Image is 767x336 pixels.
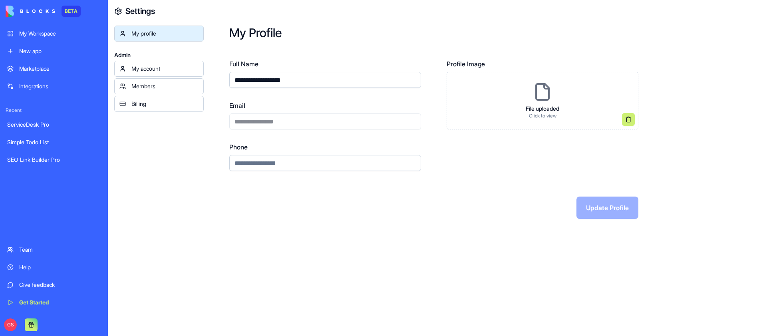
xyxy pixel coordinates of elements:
a: Marketplace [2,61,105,77]
div: My profile [131,30,199,38]
a: My Workspace [2,26,105,42]
a: Simple Todo List [2,134,105,150]
div: Get Started [19,298,101,306]
h4: Settings [125,6,155,17]
div: Give feedback [19,281,101,289]
div: File uploadedClick to view [447,72,638,129]
div: Billing [131,100,199,108]
label: Full Name [229,59,421,69]
div: My account [131,65,199,73]
div: Team [19,246,101,254]
a: ServiceDesk Pro [2,117,105,133]
a: Help [2,259,105,275]
a: My account [114,61,204,77]
img: logo [6,6,55,17]
a: Integrations [2,78,105,94]
a: BETA [6,6,81,17]
a: Give feedback [2,277,105,293]
div: Marketplace [19,65,101,73]
span: Admin [114,51,204,59]
div: Help [19,263,101,271]
span: GS [4,318,17,331]
a: Get Started [2,294,105,310]
div: BETA [62,6,81,17]
div: SEO Link Builder Pro [7,156,101,164]
a: My profile [114,26,204,42]
label: Email [229,101,421,110]
a: Members [114,78,204,94]
p: Click to view [526,113,559,119]
a: SEO Link Builder Pro [2,152,105,168]
p: File uploaded [526,105,559,113]
a: Team [2,242,105,258]
div: Integrations [19,82,101,90]
div: Simple Todo List [7,138,101,146]
label: Phone [229,142,421,152]
h2: My Profile [229,26,741,40]
a: New app [2,43,105,59]
div: ServiceDesk Pro [7,121,101,129]
span: Recent [2,107,105,113]
div: My Workspace [19,30,101,38]
div: New app [19,47,101,55]
a: Billing [114,96,204,112]
label: Profile Image [447,59,638,69]
div: Members [131,82,199,90]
